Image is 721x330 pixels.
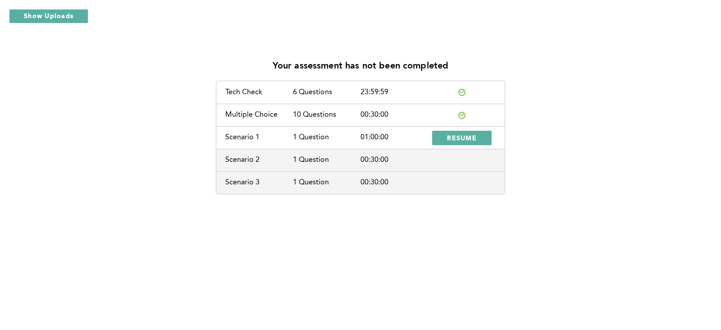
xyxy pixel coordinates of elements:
div: Multiple Choice [225,111,293,119]
div: Scenario 3 [225,179,293,187]
p: Your assessment has not been completed [273,61,449,72]
div: 1 Question [293,133,360,142]
div: Tech Check [225,88,293,96]
div: 23:59:59 [360,88,428,96]
div: 01:00:00 [360,133,428,142]
div: 00:30:00 [360,156,428,164]
div: 00:30:00 [360,179,428,187]
button: RESUME [432,131,492,145]
div: 1 Question [293,179,360,187]
div: Scenario 1 [225,133,293,142]
button: Show Uploads [9,9,88,23]
div: Scenario 2 [225,156,293,164]
div: 6 Questions [293,88,360,96]
div: 10 Questions [293,111,360,119]
div: 00:30:00 [360,111,428,119]
div: 1 Question [293,156,360,164]
span: RESUME [447,133,477,142]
